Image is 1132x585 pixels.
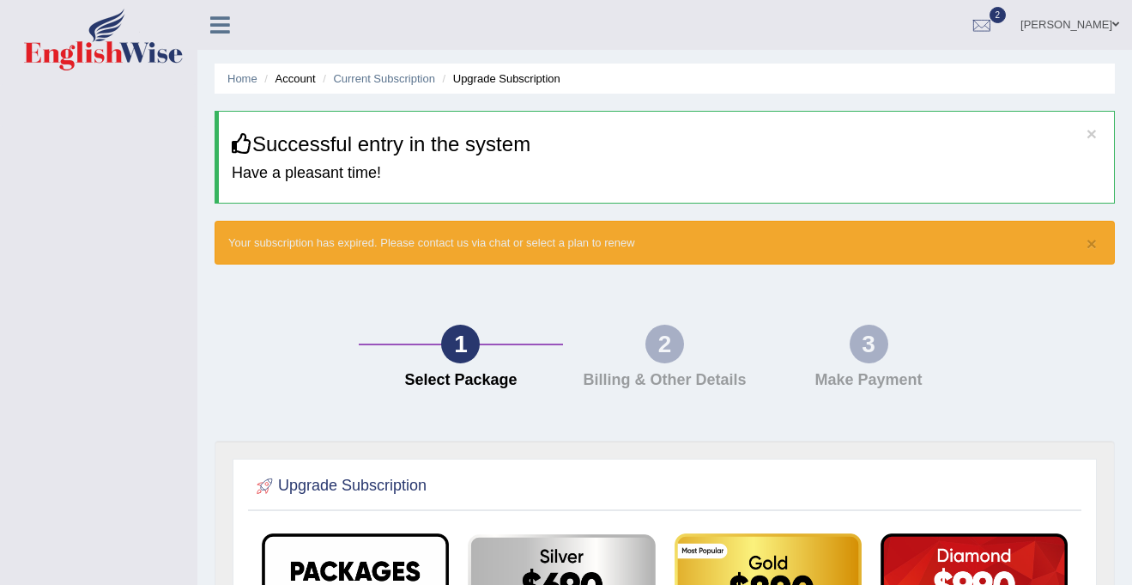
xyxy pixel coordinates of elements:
[232,133,1101,155] h3: Successful entry in the system
[333,72,435,85] a: Current Subscription
[850,325,888,363] div: 3
[775,372,962,389] h4: Make Payment
[1087,235,1097,253] button: ×
[645,325,684,363] div: 2
[215,221,1115,265] div: Your subscription has expired. Please contact us via chat or select a plan to renew
[232,165,1101,182] h4: Have a pleasant time!
[252,473,427,499] h2: Upgrade Subscription
[990,7,1007,23] span: 2
[260,70,315,87] li: Account
[572,372,759,389] h4: Billing & Other Details
[227,72,257,85] a: Home
[367,372,554,389] h4: Select Package
[1087,125,1097,143] button: ×
[439,70,560,87] li: Upgrade Subscription
[441,325,480,363] div: 1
